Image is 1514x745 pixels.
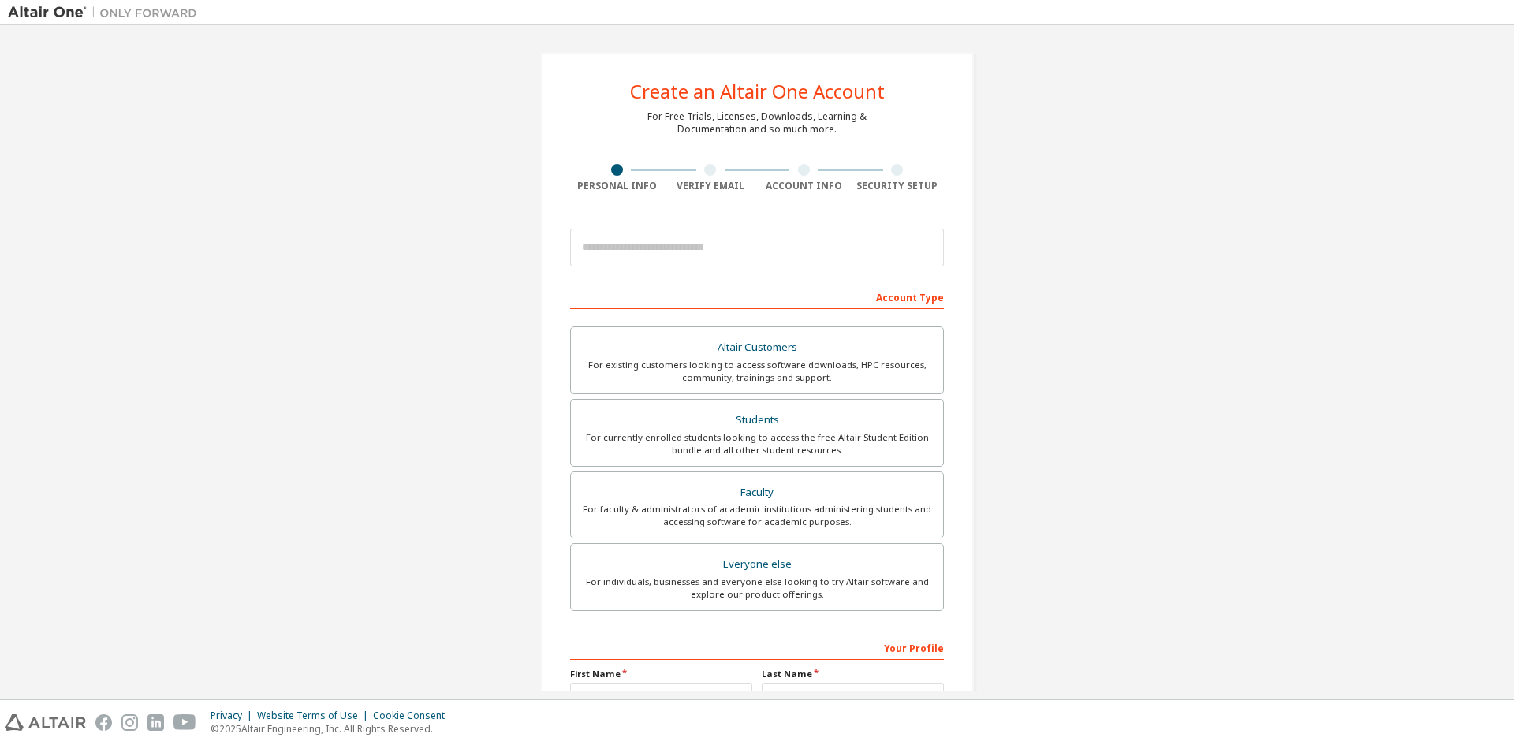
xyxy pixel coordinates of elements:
[580,359,934,384] div: For existing customers looking to access software downloads, HPC resources, community, trainings ...
[580,576,934,601] div: For individuals, businesses and everyone else looking to try Altair software and explore our prod...
[211,710,257,722] div: Privacy
[570,180,664,192] div: Personal Info
[121,714,138,731] img: instagram.svg
[570,284,944,309] div: Account Type
[580,482,934,504] div: Faculty
[147,714,164,731] img: linkedin.svg
[95,714,112,731] img: facebook.svg
[630,82,885,101] div: Create an Altair One Account
[664,180,758,192] div: Verify Email
[211,722,454,736] p: © 2025 Altair Engineering, Inc. All Rights Reserved.
[647,110,867,136] div: For Free Trials, Licenses, Downloads, Learning & Documentation and so much more.
[851,180,945,192] div: Security Setup
[580,553,934,576] div: Everyone else
[570,635,944,660] div: Your Profile
[762,668,944,680] label: Last Name
[580,503,934,528] div: For faculty & administrators of academic institutions administering students and accessing softwa...
[5,714,86,731] img: altair_logo.svg
[570,668,752,680] label: First Name
[580,431,934,456] div: For currently enrolled students looking to access the free Altair Student Edition bundle and all ...
[580,409,934,431] div: Students
[8,5,205,20] img: Altair One
[257,710,373,722] div: Website Terms of Use
[580,337,934,359] div: Altair Customers
[757,180,851,192] div: Account Info
[373,710,454,722] div: Cookie Consent
[173,714,196,731] img: youtube.svg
